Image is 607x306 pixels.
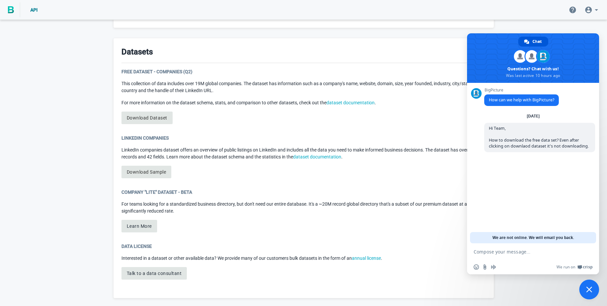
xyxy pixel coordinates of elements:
a: dataset documentation [293,154,341,159]
div: Data License [121,243,486,250]
a: annual license [352,255,381,261]
div: Close chat [579,280,599,299]
span: Insert an emoji [474,264,479,270]
span: Hi Team, How to download the free data set? Even after clicking on downlaod dataset it's not down... [489,125,589,149]
span: Send a file [482,264,488,270]
span: BigPicture [484,88,559,92]
button: Talk to a data consultant [121,267,187,280]
span: API [30,7,38,13]
span: How can we help with BigPicture? [489,97,554,103]
p: For more information on the dataset schema, stats, and comparison to other datasets, check out the . [121,99,486,106]
a: Download Sample [121,166,172,178]
div: LinkedIn Companies [121,135,486,141]
img: BigPicture.io [8,6,14,14]
textarea: Compose your message... [474,249,578,255]
span: Chat [532,37,542,47]
button: Learn More [121,220,157,232]
span: Crisp [583,264,592,270]
div: [DATE] [527,114,540,118]
div: Free Dataset - Companies (Q2) [121,68,486,75]
a: dataset documentation [326,100,375,105]
a: We run onCrisp [556,264,592,270]
div: Company "Lite" Dataset - Beta [121,189,486,195]
div: Chat [518,37,548,47]
span: We are not online. We will email you back. [492,232,574,243]
h3: Datasets [121,46,153,57]
p: LinkedIn companies dataset offers an overview of public listings on LinkedIn and includes all the... [121,147,486,160]
span: We run on [556,264,575,270]
span: Audio message [491,264,496,270]
a: Download Dataset [121,112,173,124]
p: This collection of data includes over 19M global companies. The dataset has information such as a... [121,80,486,94]
p: Interested in a dataset or other available data? We provide many of our customers bulk datasets i... [121,255,486,262]
p: For teams looking for a standardized business directory, but don't need our entire database. It's... [121,201,486,215]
